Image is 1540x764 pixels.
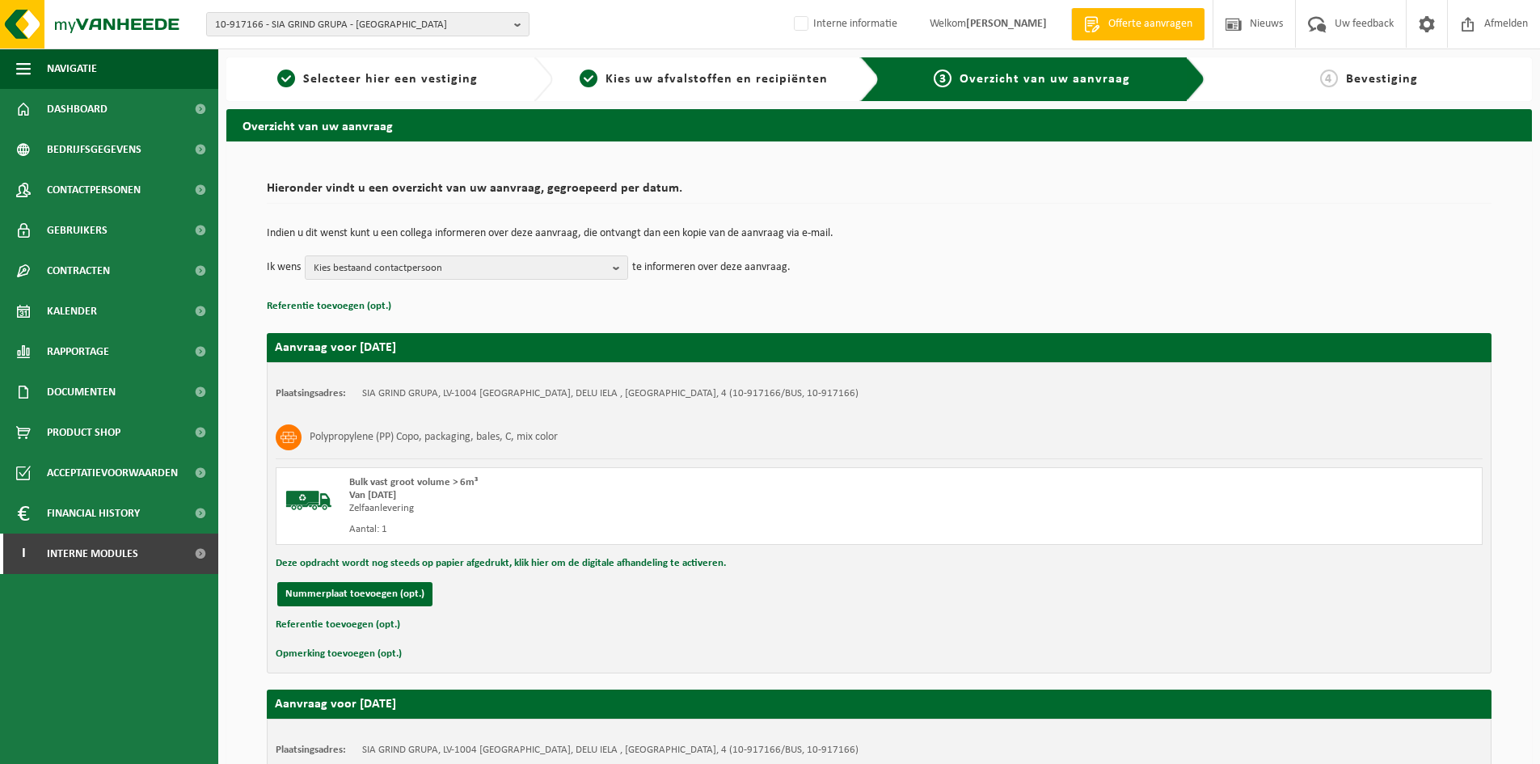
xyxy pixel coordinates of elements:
[47,412,120,453] span: Product Shop
[226,109,1532,141] h2: Overzicht van uw aanvraag
[47,251,110,291] span: Contracten
[267,228,1491,239] p: Indien u dit wenst kunt u een collega informeren over deze aanvraag, die ontvangt dan een kopie v...
[1346,73,1418,86] span: Bevestiging
[960,73,1130,86] span: Overzicht van uw aanvraag
[47,49,97,89] span: Navigatie
[632,255,791,280] p: te informeren over deze aanvraag.
[314,256,606,281] span: Kies bestaand contactpersoon
[277,70,295,87] span: 1
[267,296,391,317] button: Referentie toevoegen (opt.)
[285,476,333,525] img: BL-SO-LV.png
[1104,16,1196,32] span: Offerte aanvragen
[16,534,31,574] span: I
[561,70,847,89] a: 2Kies uw afvalstoffen en recipiënten
[276,388,346,399] strong: Plaatsingsadres:
[362,744,859,757] td: SIA GRIND GRUPA, LV-1004 [GEOGRAPHIC_DATA], DELU IELA , [GEOGRAPHIC_DATA], 4 (10-917166/BUS, 10-9...
[791,12,897,36] label: Interne informatie
[206,12,530,36] button: 10-917166 - SIA GRIND GRUPA - [GEOGRAPHIC_DATA]
[47,331,109,372] span: Rapportage
[349,523,944,536] div: Aantal: 1
[349,477,478,488] span: Bulk vast groot volume > 6m³
[310,424,558,450] h3: Polypropylene (PP) Copo, packaging, bales, C, mix color
[267,182,1491,204] h2: Hieronder vindt u een overzicht van uw aanvraag, gegroepeerd per datum.
[47,534,138,574] span: Interne modules
[277,582,432,606] button: Nummerplaat toevoegen (opt.)
[267,255,301,280] p: Ik wens
[276,745,346,755] strong: Plaatsingsadres:
[275,698,396,711] strong: Aanvraag voor [DATE]
[966,18,1047,30] strong: [PERSON_NAME]
[305,255,628,280] button: Kies bestaand contactpersoon
[47,493,140,534] span: Financial History
[934,70,951,87] span: 3
[349,502,944,515] div: Zelfaanlevering
[580,70,597,87] span: 2
[1320,70,1338,87] span: 4
[47,453,178,493] span: Acceptatievoorwaarden
[275,341,396,354] strong: Aanvraag voor [DATE]
[362,387,859,400] td: SIA GRIND GRUPA, LV-1004 [GEOGRAPHIC_DATA], DELU IELA , [GEOGRAPHIC_DATA], 4 (10-917166/BUS, 10-9...
[47,170,141,210] span: Contactpersonen
[234,70,521,89] a: 1Selecteer hier een vestiging
[605,73,828,86] span: Kies uw afvalstoffen en recipiënten
[303,73,478,86] span: Selecteer hier een vestiging
[47,129,141,170] span: Bedrijfsgegevens
[47,210,108,251] span: Gebruikers
[1071,8,1205,40] a: Offerte aanvragen
[276,614,400,635] button: Referentie toevoegen (opt.)
[276,553,726,574] button: Deze opdracht wordt nog steeds op papier afgedrukt, klik hier om de digitale afhandeling te activ...
[47,372,116,412] span: Documenten
[349,490,396,500] strong: Van [DATE]
[276,644,402,665] button: Opmerking toevoegen (opt.)
[47,89,108,129] span: Dashboard
[215,13,508,37] span: 10-917166 - SIA GRIND GRUPA - [GEOGRAPHIC_DATA]
[47,291,97,331] span: Kalender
